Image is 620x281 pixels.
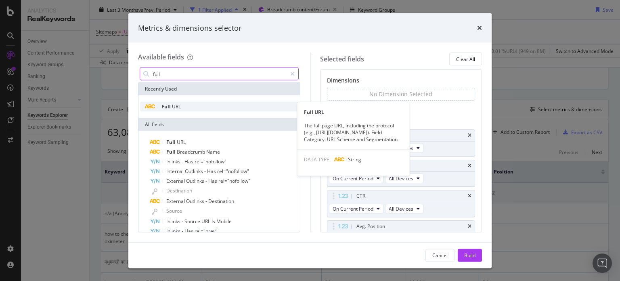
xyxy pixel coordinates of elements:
[333,205,373,212] span: On Current Period
[208,177,218,184] span: Has
[166,198,186,205] span: External
[327,190,475,217] div: CTRtimesOn Current PeriodAll Devices
[166,218,182,225] span: Inlinks
[458,249,482,262] button: Build
[468,163,471,168] div: times
[327,220,475,247] div: Avg. PositiontimesOn Current PeriodAll Devices
[320,54,364,63] div: Selected fields
[195,228,218,235] span: rel="prev"
[468,194,471,199] div: times
[356,192,365,200] div: CTR
[186,198,205,205] span: Outlinks
[297,122,410,142] div: The full page URL, including the protocol (e.g., [URL][DOMAIN_NAME]). Field Category: URL Scheme ...
[456,55,475,62] div: Clear All
[182,218,184,225] span: -
[432,251,448,258] div: Cancel
[166,187,192,194] span: Destination
[184,218,201,225] span: Source
[593,254,612,273] div: Open Intercom Messenger
[166,177,186,184] span: External
[327,76,475,88] div: Dimensions
[172,103,181,110] span: URL
[177,148,206,155] span: Breadcrumb
[166,228,182,235] span: Inlinks
[138,82,300,95] div: Recently Used
[166,139,177,146] span: Full
[329,173,383,183] button: On Current Period
[138,118,300,131] div: All fields
[468,224,471,229] div: times
[207,168,217,175] span: Has
[212,218,216,225] span: Is
[204,168,207,175] span: -
[356,222,385,230] div: Avg. Position
[195,158,226,165] span: rel="nofollow"
[138,23,241,33] div: Metrics & dimensions selector
[128,13,492,268] div: modal
[166,148,177,155] span: Full
[201,218,212,225] span: URL
[348,156,361,163] span: String
[297,108,410,115] div: Full URL
[304,156,331,163] span: DATA TYPE:
[369,90,432,98] div: No Dimension Selected
[184,228,195,235] span: Has
[385,173,423,183] button: All Devices
[161,103,172,110] span: Full
[205,177,208,184] span: -
[217,168,249,175] span: rel="nofollow"
[477,23,482,33] div: times
[216,218,232,225] span: Mobile
[449,53,482,65] button: Clear All
[138,53,184,61] div: Available fields
[152,68,287,80] input: Search by field name
[206,148,220,155] span: Name
[218,177,250,184] span: rel="nofollow"
[389,205,413,212] span: All Devices
[166,158,182,165] span: Inlinks
[205,198,208,205] span: -
[186,177,205,184] span: Outlinks
[182,228,184,235] span: -
[185,168,204,175] span: Outlinks
[385,204,423,213] button: All Devices
[182,158,184,165] span: -
[177,139,186,146] span: URL
[468,133,471,138] div: times
[208,198,234,205] span: Destination
[184,158,195,165] span: Has
[464,251,475,258] div: Build
[166,168,185,175] span: Internal
[329,204,383,213] button: On Current Period
[425,249,455,262] button: Cancel
[166,207,182,214] span: Source
[389,175,413,182] span: All Devices
[333,175,373,182] span: On Current Period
